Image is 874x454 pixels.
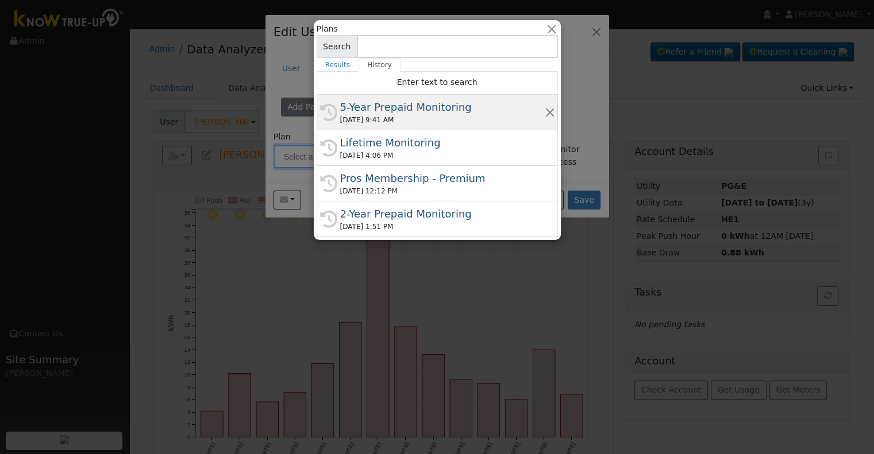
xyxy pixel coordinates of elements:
button: Remove this history [544,106,555,118]
div: [DATE] 9:41 AM [340,115,545,125]
i: History [320,104,337,121]
div: 5-Year Prepaid Monitoring [340,99,545,115]
div: [DATE] 4:06 PM [340,150,545,161]
i: History [320,139,337,157]
div: Lifetime Monitoring [340,135,545,150]
div: Pros Membership - Premium [340,170,545,186]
